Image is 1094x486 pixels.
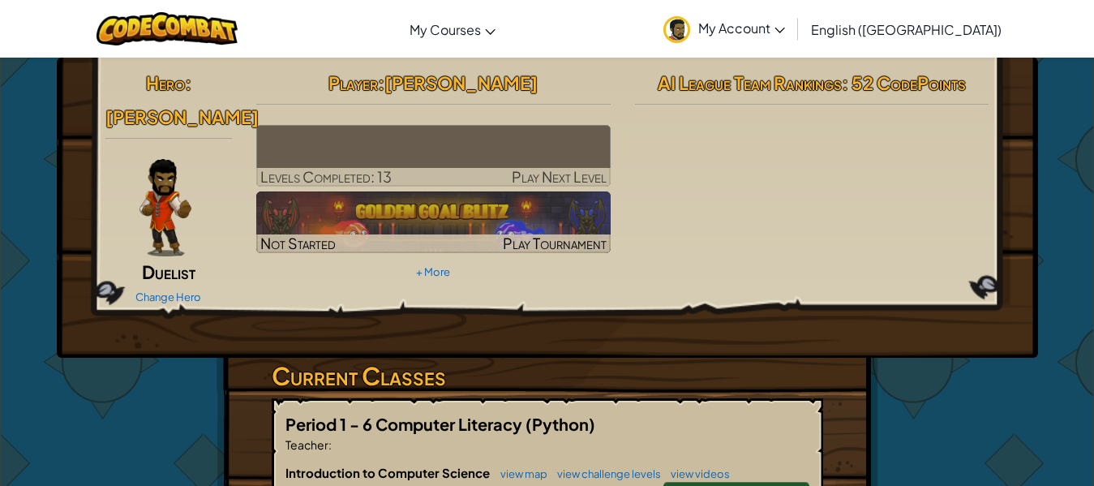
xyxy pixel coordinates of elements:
span: : 52 CodePoints [842,71,966,94]
a: view videos [663,467,730,480]
span: Teacher [285,437,328,452]
a: English ([GEOGRAPHIC_DATA]) [803,7,1010,51]
img: avatar [663,16,690,43]
img: CodeCombat logo [97,12,238,45]
span: Levels Completed: 13 [260,167,392,186]
span: Player [328,71,378,94]
span: Hero [146,71,185,94]
span: : [328,437,332,452]
a: Not StartedPlay Tournament [256,191,611,253]
span: [PERSON_NAME] [384,71,538,94]
span: : [378,71,384,94]
span: AI League Team Rankings [658,71,842,94]
span: [PERSON_NAME] [105,105,259,128]
a: Play Next Level [256,125,611,187]
a: Change Hero [135,290,201,303]
span: My Courses [410,21,481,38]
img: Golden Goal [256,191,611,253]
img: duelist-pose.png [139,159,191,256]
span: English ([GEOGRAPHIC_DATA]) [811,21,1002,38]
a: + More [416,265,450,278]
a: My Courses [401,7,504,51]
span: Introduction to Computer Science [285,465,492,480]
h3: Current Classes [272,358,823,394]
a: view map [492,467,547,480]
span: Not Started [260,234,336,252]
span: Duelist [142,260,195,283]
span: (Python) [526,414,595,434]
span: My Account [698,19,785,37]
span: Play Next Level [512,167,607,186]
span: : [185,71,191,94]
span: Play Tournament [503,234,607,252]
span: Period 1 - 6 Computer Literacy [285,414,526,434]
a: My Account [655,3,793,54]
a: view challenge levels [549,467,661,480]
